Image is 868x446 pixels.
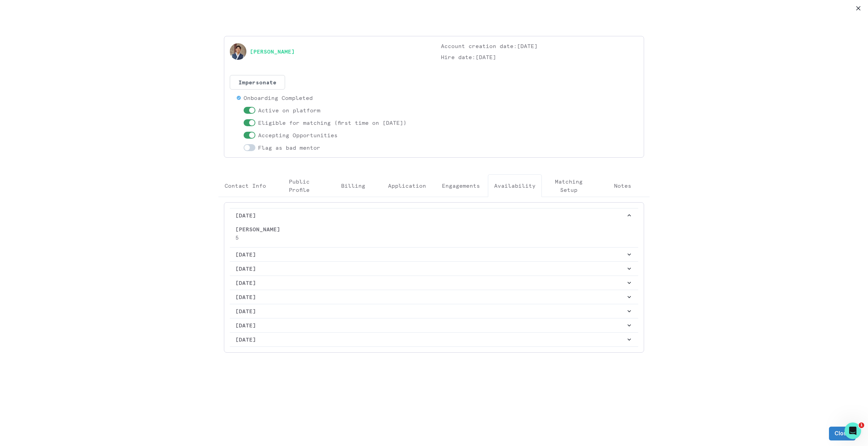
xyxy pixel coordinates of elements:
[230,222,638,247] div: [DATE]
[441,42,638,50] p: Account creation date: [DATE]
[853,3,864,14] button: Close
[548,177,590,194] p: Matching Setup
[230,75,285,90] button: Impersonate
[230,333,638,346] button: [DATE]
[845,422,861,439] iframe: Intercom live chat
[230,208,638,222] button: [DATE]
[258,106,320,114] p: Active on platform
[235,307,626,315] p: [DATE]
[341,182,365,190] p: Billing
[258,119,407,127] p: Eligible for matching (first time on [DATE])
[614,182,631,190] p: Notes
[235,233,633,242] p: 5
[230,276,638,290] button: [DATE]
[258,143,320,152] p: Flag as bad mentor
[442,182,480,190] p: Engagements
[235,321,626,329] p: [DATE]
[235,264,626,273] p: [DATE]
[388,182,426,190] p: Application
[441,53,638,61] p: Hire date: [DATE]
[235,279,626,287] p: [DATE]
[859,422,864,428] span: 1
[258,131,338,139] p: Accepting Opportunities
[230,248,638,261] button: [DATE]
[230,290,638,304] button: [DATE]
[829,427,856,440] button: Close
[235,225,633,233] p: [PERSON_NAME]
[244,94,313,102] p: Onboarding Completed
[225,182,266,190] p: Contact Info
[235,211,626,220] p: [DATE]
[235,293,626,301] p: [DATE]
[230,304,638,318] button: [DATE]
[230,318,638,332] button: [DATE]
[494,182,536,190] p: Availability
[235,250,626,259] p: [DATE]
[235,335,626,344] p: [DATE]
[278,177,320,194] p: Public Profile
[250,47,295,56] a: [PERSON_NAME]
[230,262,638,276] button: [DATE]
